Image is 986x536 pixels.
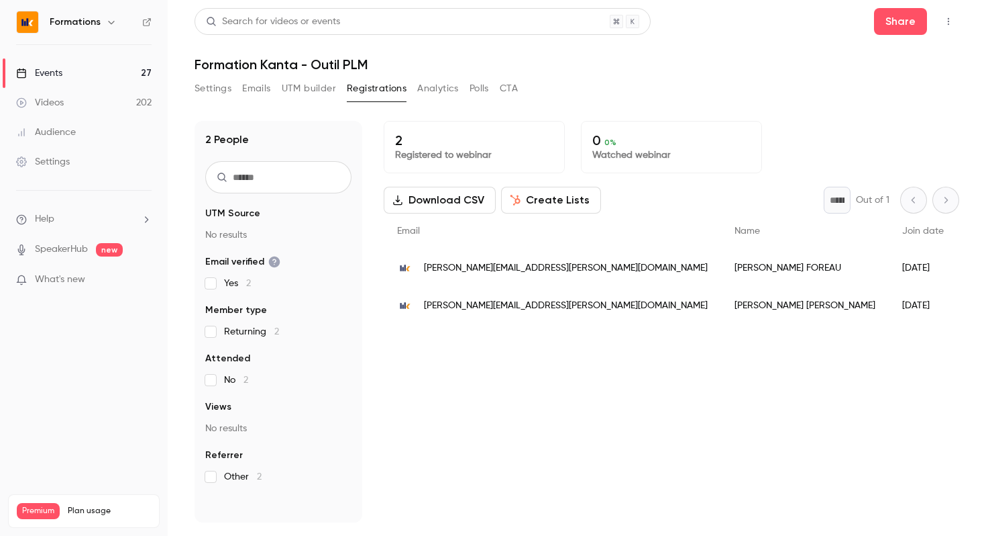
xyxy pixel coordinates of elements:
[397,226,420,236] span: Email
[282,78,336,99] button: UTM builder
[205,352,250,365] span: Attended
[16,155,70,169] div: Settings
[424,261,708,275] span: [PERSON_NAME][EMAIL_ADDRESS][PERSON_NAME][DOMAIN_NAME]
[395,148,553,162] p: Registered to webinar
[902,226,944,236] span: Join date
[35,212,54,226] span: Help
[889,287,957,324] div: [DATE]
[889,249,957,287] div: [DATE]
[424,299,708,313] span: [PERSON_NAME][EMAIL_ADDRESS][PERSON_NAME][DOMAIN_NAME]
[16,212,152,226] li: help-dropdown-opener
[50,15,101,29] h6: Formations
[470,78,489,99] button: Polls
[721,287,889,324] div: [PERSON_NAME] [PERSON_NAME]
[417,78,459,99] button: Analytics
[35,242,88,257] a: SpeakerHub
[224,325,279,339] span: Returning
[205,304,267,317] span: Member type
[96,243,123,257] span: new
[205,255,280,269] span: Email verified
[224,277,251,290] span: Yes
[721,249,889,287] div: [PERSON_NAME] FOREAU
[243,375,248,385] span: 2
[195,56,959,73] h1: Formation Kanta - Outil PLM
[592,148,751,162] p: Watched webinar
[16,96,64,109] div: Videos
[205,449,243,462] span: Referrer
[734,226,760,236] span: Name
[395,132,553,148] p: 2
[856,193,889,207] p: Out of 1
[205,207,260,220] span: UTM Source
[205,207,351,484] section: facet-groups
[205,422,351,435] p: No results
[604,138,616,147] span: 0 %
[17,503,60,519] span: Premium
[16,126,76,139] div: Audience
[397,298,413,314] img: kanta.fr
[206,15,340,29] div: Search for videos or events
[224,470,262,484] span: Other
[17,11,38,33] img: Formations
[500,78,518,99] button: CTA
[384,187,496,214] button: Download CSV
[205,228,351,242] p: No results
[246,279,251,288] span: 2
[242,78,270,99] button: Emails
[35,273,85,287] span: What's new
[592,132,751,148] p: 0
[397,260,413,276] img: kanta.fr
[16,66,62,80] div: Events
[347,78,406,99] button: Registrations
[274,327,279,337] span: 2
[874,8,927,35] button: Share
[501,187,601,214] button: Create Lists
[205,132,249,148] h1: 2 People
[205,400,231,414] span: Views
[195,78,231,99] button: Settings
[224,373,248,387] span: No
[257,472,262,482] span: 2
[68,506,151,517] span: Plan usage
